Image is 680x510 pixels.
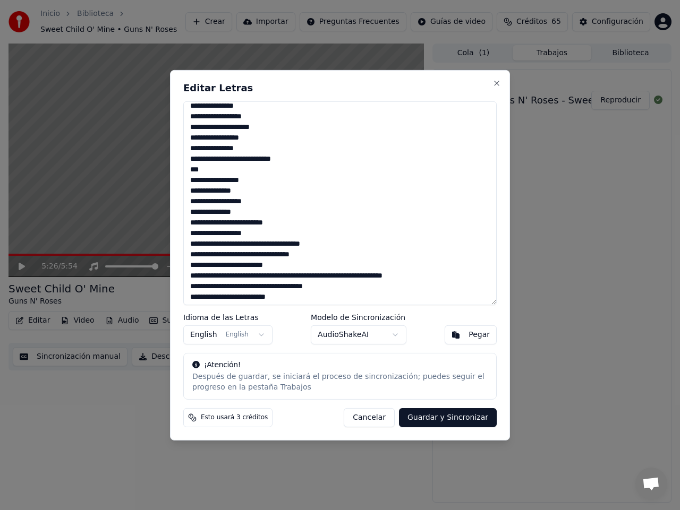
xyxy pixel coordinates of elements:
[192,371,488,393] div: Después de guardar, se iniciará el proceso de sincronización; puedes seguir el progreso en la pes...
[399,408,497,427] button: Guardar y Sincronizar
[201,413,268,422] span: Esto usará 3 créditos
[183,314,273,321] label: Idioma de las Letras
[469,330,490,340] div: Pegar
[445,325,497,344] button: Pegar
[311,314,406,321] label: Modelo de Sincronización
[192,360,488,370] div: ¡Atención!
[344,408,395,427] button: Cancelar
[183,83,497,92] h2: Editar Letras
